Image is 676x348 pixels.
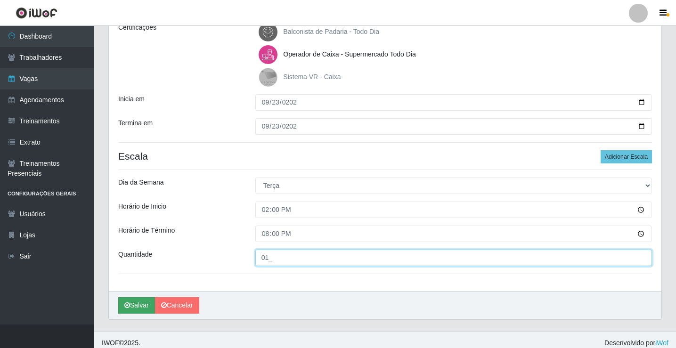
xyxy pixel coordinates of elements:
[259,45,281,64] img: Operador de Caixa - Supermercado Todo Dia
[118,118,153,128] label: Termina em
[155,297,199,314] a: Cancelar
[118,94,145,104] label: Inicia em
[118,226,175,235] label: Horário de Término
[118,202,166,211] label: Horário de Inicio
[102,338,140,348] span: © 2025 .
[255,226,652,242] input: 00:00
[259,68,281,87] img: Sistema VR - Caixa
[283,50,415,58] span: Operador de Caixa - Supermercado Todo Dia
[255,250,652,266] input: Informe a quantidade...
[604,338,668,348] span: Desenvolvido por
[118,150,652,162] h4: Escala
[118,178,164,187] label: Dia da Semana
[118,250,152,259] label: Quantidade
[102,339,119,347] span: IWOF
[259,23,281,41] img: Balconista de Padaria - Todo Dia
[118,23,156,32] label: Certificações
[255,94,652,111] input: 00/00/0000
[255,118,652,135] input: 00/00/0000
[283,73,341,81] span: Sistema VR - Caixa
[16,7,57,19] img: CoreUI Logo
[283,28,379,35] span: Balconista de Padaria - Todo Dia
[118,297,155,314] button: Salvar
[255,202,652,218] input: 00:00
[655,339,668,347] a: iWof
[601,150,652,163] button: Adicionar Escala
